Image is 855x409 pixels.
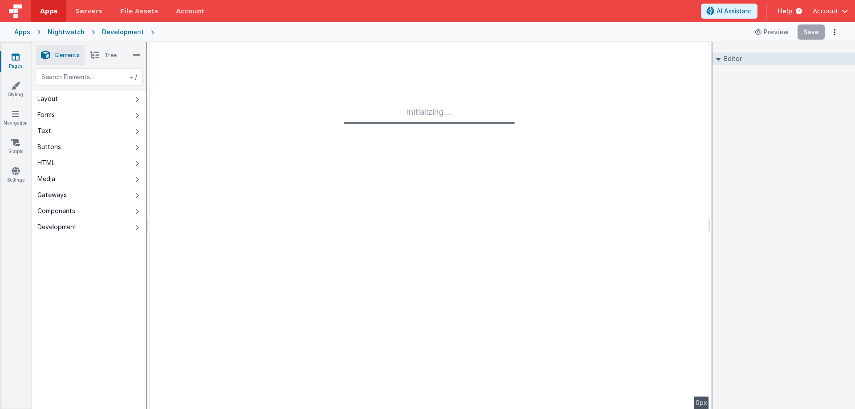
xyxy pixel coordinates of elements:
div: Text [37,126,51,135]
div: --> [150,42,709,409]
span: AI Assistant [717,7,752,16]
div: Development [37,223,77,231]
button: Gateways [32,187,146,203]
div: 0px [694,397,709,409]
span: Servers [75,7,102,16]
button: Components [32,203,146,219]
div: HTML [37,158,55,167]
button: Media [32,171,146,187]
div: Components [37,207,75,215]
div: Nightwatch [48,28,85,36]
button: Preview [749,25,794,39]
span: Account [813,7,838,16]
button: Forms [32,107,146,123]
span: Help [778,7,792,16]
button: Options [828,26,841,38]
h2: Editor [721,53,742,65]
div: Initializing ... [344,106,515,124]
span: Elements [55,52,80,59]
div: Development [102,28,144,36]
button: Save [798,24,825,40]
span: + / [127,69,137,85]
button: Layout [32,91,146,107]
div: Layout [37,94,58,103]
button: Account [813,7,848,16]
div: Buttons [37,142,61,151]
button: HTML [32,155,146,171]
span: Apps [40,7,57,16]
span: Tree [105,52,117,59]
div: Forms [37,110,55,119]
div: Media [37,174,55,183]
button: Text [32,123,146,139]
div: Apps [14,28,30,36]
button: Development [32,219,146,235]
button: AI Assistant [701,4,757,19]
button: Buttons [32,139,146,155]
span: File Assets [120,7,159,16]
input: Search Elements... [36,69,142,85]
div: Gateways [37,190,67,199]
